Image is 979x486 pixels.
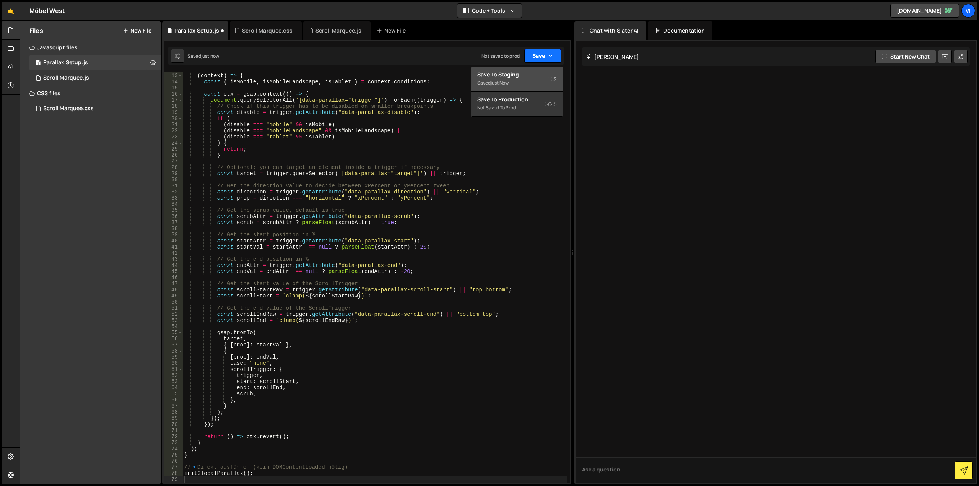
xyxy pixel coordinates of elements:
button: Save [524,49,561,63]
div: 68 [164,409,183,415]
div: 29 [164,171,183,177]
div: 50 [164,299,183,305]
div: 28 [164,164,183,171]
div: 63 [164,379,183,385]
div: 27 [164,158,183,164]
div: 24 [164,140,183,146]
a: 🤙 [2,2,20,20]
div: Saved [477,78,557,88]
span: 1 [36,60,41,67]
button: Save to ProductionS Not saved to prod [471,92,563,117]
div: 78 [164,470,183,476]
div: Möbel West [29,6,65,15]
a: Vi [961,4,975,18]
div: 21 [164,122,183,128]
div: 25 [164,146,183,152]
div: 46 [164,275,183,281]
div: 59 [164,354,183,360]
div: 31 [164,183,183,189]
span: S [541,100,557,108]
div: 60 [164,360,183,366]
div: 48 [164,287,183,293]
div: 44 [164,262,183,268]
div: 61 [164,366,183,372]
div: 54 [164,323,183,330]
div: 47 [164,281,183,287]
div: 56 [164,336,183,342]
div: Save to Staging [477,71,557,78]
div: 69 [164,415,183,421]
h2: [PERSON_NAME] [586,53,639,60]
div: Scroll Marquee.css [43,105,94,112]
div: Not saved to prod [477,103,557,112]
div: 55 [164,330,183,336]
div: 77 [164,464,183,470]
div: 16 [164,91,183,97]
div: 34 [164,201,183,207]
div: 75 [164,452,183,458]
div: 43 [164,256,183,262]
span: S [547,75,557,83]
button: Code + Tools [457,4,522,18]
div: 30 [164,177,183,183]
div: 57 [164,342,183,348]
div: Javascript files [20,40,161,55]
div: 41 [164,244,183,250]
div: 76 [164,458,183,464]
div: 67 [164,403,183,409]
div: Chat with Slater AI [574,21,646,40]
div: 22 [164,128,183,134]
div: 33 [164,195,183,201]
div: 74 [164,446,183,452]
div: 23 [164,134,183,140]
div: Parallax Setup.js [43,59,88,66]
div: 42 [164,250,183,256]
div: 58 [164,348,183,354]
div: Scroll Marquee.css [242,27,293,34]
div: 37 [164,219,183,226]
div: 73 [164,440,183,446]
button: Save to StagingS Savedjust now [471,67,563,92]
div: 32 [164,189,183,195]
div: 19 [164,109,183,115]
div: Documentation [648,21,712,40]
div: 39 [164,232,183,238]
div: Save to Production [477,96,557,103]
div: 13 [164,73,183,79]
button: New File [123,28,151,34]
div: 49 [164,293,183,299]
div: New File [377,27,409,34]
div: 66 [164,397,183,403]
div: 52 [164,311,183,317]
div: Saved [187,53,219,59]
div: 51 [164,305,183,311]
div: 14 [164,79,183,85]
div: 35 [164,207,183,213]
div: 36 [164,213,183,219]
div: CSS files [20,86,161,101]
div: 17391/48452.js [29,55,161,70]
div: 64 [164,385,183,391]
button: Start new chat [875,50,936,63]
a: [DOMAIN_NAME] [890,4,959,18]
div: Scroll Marquee.js [43,75,89,81]
div: 70 [164,421,183,427]
div: just now [201,53,219,59]
div: 71 [164,427,183,434]
div: 72 [164,434,183,440]
div: 17 [164,97,183,103]
div: 17391/48447.js [29,70,161,86]
div: 20 [164,115,183,122]
div: 79 [164,476,183,483]
div: 40 [164,238,183,244]
div: Parallax Setup.js [174,27,219,34]
div: just now [491,80,509,86]
div: 15 [164,85,183,91]
div: 18 [164,103,183,109]
div: Scroll Marquee.js [315,27,361,34]
div: 38 [164,226,183,232]
div: 65 [164,391,183,397]
div: 45 [164,268,183,275]
div: 17391/48448.css [29,101,161,116]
